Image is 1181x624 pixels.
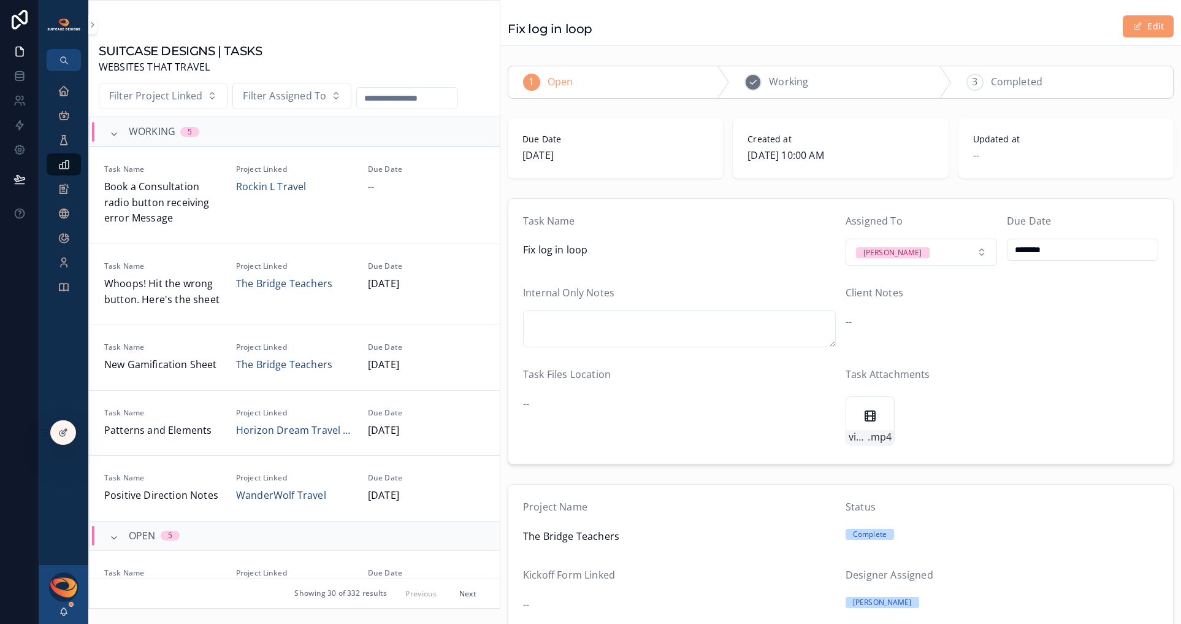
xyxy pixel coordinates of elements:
[523,368,611,381] span: Task Files Location
[523,396,529,412] span: --
[104,488,221,504] span: Positive Direction Notes
[522,133,708,145] span: Due Date
[846,314,852,330] span: --
[368,342,485,352] span: Due Date
[846,239,997,266] button: Select Button
[294,589,387,599] span: Showing 30 of 332 results
[1007,214,1051,228] span: Due Date
[368,179,374,195] span: --
[853,529,887,540] div: Complete
[236,261,353,271] span: Project Linked
[236,488,326,504] a: WanderWolf Travel
[1123,15,1174,37] button: Edit
[236,179,306,195] a: Rockin L Travel
[863,247,922,258] div: [PERSON_NAME]
[109,88,202,104] span: Filter Project Linked
[236,568,353,578] span: Project Linked
[236,276,332,292] a: The Bridge Teachers
[368,261,485,271] span: Due Date
[846,568,933,582] span: Designer Assigned
[236,357,332,373] a: The Bridge Teachers
[523,597,529,613] span: --
[104,276,221,307] span: Whoops! Hit the wrong button. Here's the sheet
[232,83,351,110] button: Select Button
[90,147,500,244] a: Task NameBook a Consultation radio button receiving error MessageProject LinkedRockin L TravelDue...
[769,74,808,90] span: Working
[168,531,172,541] div: 5
[973,148,979,164] span: --
[368,357,485,373] span: [DATE]
[853,597,912,608] div: [PERSON_NAME]
[368,488,485,504] span: [DATE]
[548,74,573,90] span: Open
[846,214,903,228] span: Assigned To
[972,74,977,90] span: 3
[846,500,876,514] span: Status
[523,242,836,258] span: Fix log in loop
[243,88,326,104] span: Filter Assigned To
[523,500,587,514] span: Project Name
[104,342,221,352] span: Task Name
[104,357,221,373] span: New Gamification Sheet
[236,423,353,439] a: Horizon Dream Travel LLC
[129,124,175,140] span: WORKING
[104,408,221,418] span: Task Name
[129,528,156,544] span: OPEN
[236,342,353,352] span: Project Linked
[90,325,500,390] a: Task NameNew Gamification SheetProject LinkedThe Bridge TeachersDue Date[DATE]
[104,261,221,271] span: Task Name
[973,133,1159,145] span: Updated at
[846,368,930,381] span: Task Attachments
[451,584,485,603] button: Next
[849,429,868,445] span: video1117920586
[99,83,227,110] button: Select Button
[991,74,1042,90] span: Completed
[236,473,353,483] span: Project Linked
[39,71,88,314] div: scrollable content
[868,429,892,445] span: .mp4
[236,164,353,174] span: Project Linked
[104,179,221,226] span: Book a Consultation radio button receiving error Message
[368,276,485,292] span: [DATE]
[368,473,485,483] span: Due Date
[99,60,262,75] span: WEBSITES THAT TRAVEL
[747,133,933,145] span: Created at
[104,568,221,578] span: Task Name
[104,164,221,174] span: Task Name
[846,286,903,299] span: Client Notes
[529,74,534,90] span: 1
[522,148,708,164] span: [DATE]
[104,473,221,483] span: Task Name
[104,423,221,439] span: Patterns and Elements
[236,408,353,418] span: Project Linked
[368,568,485,578] span: Due Date
[368,164,485,174] span: Due Date
[523,214,575,228] span: Task Name
[508,20,592,37] h1: Fix log in loop
[747,148,933,164] span: [DATE] 10:00 AM
[368,408,485,418] span: Due Date
[523,286,614,299] span: Internal Only Notes
[47,18,81,31] img: App logo
[523,529,836,545] span: The Bridge Teachers
[188,127,192,137] div: 5
[99,42,262,60] h1: SUITCASE DESIGNS | TASKS
[90,455,500,521] a: Task NamePositive Direction NotesProject LinkedWanderWolf TravelDue Date[DATE]
[368,423,485,439] span: [DATE]
[523,568,615,582] span: Kickoff Form Linked
[90,390,500,456] a: Task NamePatterns and ElementsProject LinkedHorizon Dream Travel LLCDue Date[DATE]
[90,244,500,325] a: Task NameWhoops! Hit the wrong button. Here's the sheetProject LinkedThe Bridge TeachersDue Date[...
